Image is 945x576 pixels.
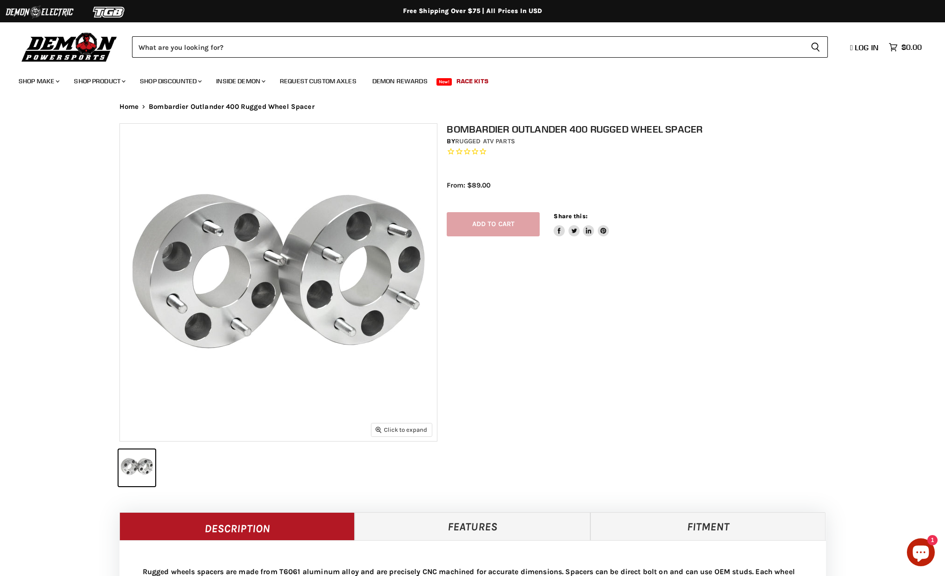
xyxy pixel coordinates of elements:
a: Shop Discounted [133,72,207,91]
a: Shop Make [12,72,65,91]
a: Rugged ATV Parts [455,137,515,145]
button: Bombardier Outlander 400 Rugged Wheel Spacer thumbnail [119,449,155,486]
span: Rated 0.0 out of 5 stars 0 reviews [447,147,835,157]
div: by [447,136,835,147]
span: Bombardier Outlander 400 Rugged Wheel Spacer [149,103,315,111]
div: Free Shipping Over $75 | All Prices In USD [101,7,845,15]
span: Click to expand [376,426,427,433]
aside: Share this: [554,212,609,237]
a: Home [119,103,139,111]
span: Log in [855,43,879,52]
form: Product [132,36,828,58]
span: From: $89.00 [447,181,490,189]
nav: Breadcrumbs [101,103,845,111]
h1: Bombardier Outlander 400 Rugged Wheel Spacer [447,123,835,135]
img: Bombardier Outlander 400 Rugged Wheel Spacer [120,124,437,441]
button: Search [803,36,828,58]
span: New! [436,78,452,86]
a: $0.00 [884,40,926,54]
a: Description [119,512,355,540]
input: Search [132,36,803,58]
inbox-online-store-chat: Shopify online store chat [904,538,938,569]
span: $0.00 [901,43,922,52]
img: Demon Electric Logo 2 [5,3,74,21]
span: Share this: [554,213,587,220]
a: Demon Rewards [365,72,435,91]
img: Demon Powersports [19,30,120,63]
a: Fitment [590,512,826,540]
a: Race Kits [449,72,496,91]
a: Features [355,512,590,540]
a: Log in [846,43,884,52]
a: Request Custom Axles [273,72,363,91]
a: Shop Product [67,72,131,91]
ul: Main menu [12,68,919,91]
a: Inside Demon [209,72,271,91]
img: TGB Logo 2 [74,3,144,21]
button: Click to expand [371,423,432,436]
